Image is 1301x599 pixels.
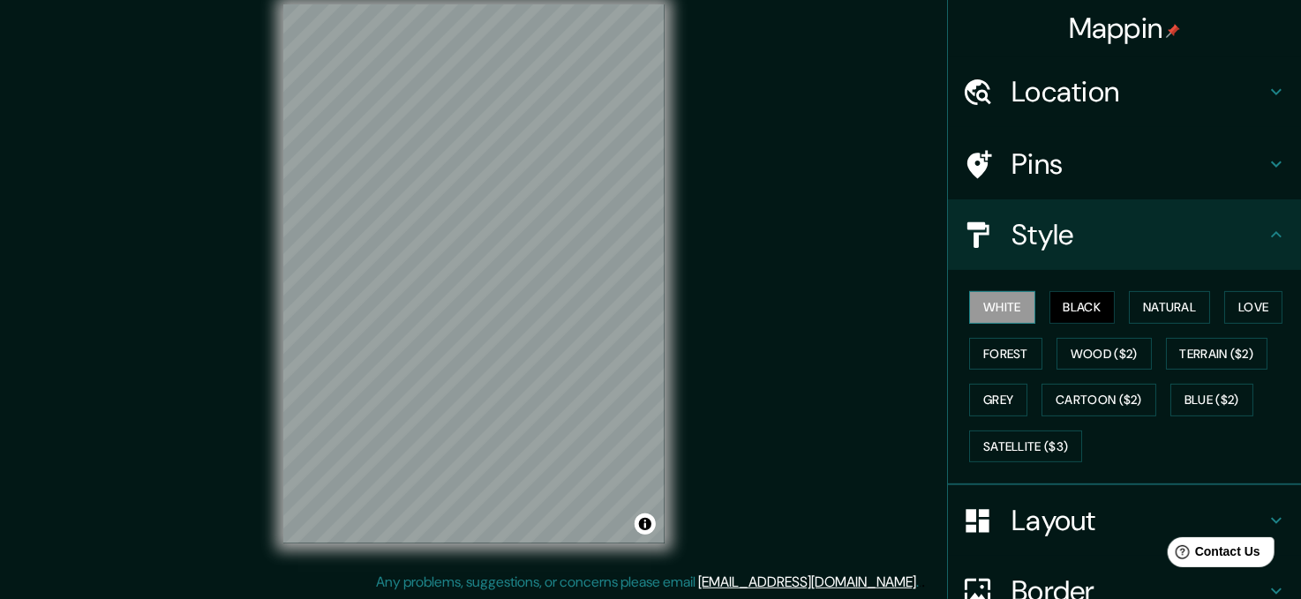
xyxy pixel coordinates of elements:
h4: Pins [1011,146,1266,182]
button: Blue ($2) [1170,384,1253,416]
div: Style [948,199,1301,270]
button: Love [1224,291,1282,324]
div: Layout [948,485,1301,556]
img: pin-icon.png [1166,24,1180,38]
div: Location [948,56,1301,127]
button: White [969,291,1035,324]
button: Satellite ($3) [969,431,1082,463]
h4: Layout [1011,503,1266,538]
h4: Mappin [1069,11,1181,46]
div: . [919,572,921,593]
h4: Style [1011,217,1266,252]
a: [EMAIL_ADDRESS][DOMAIN_NAME] [698,573,916,591]
button: Toggle attribution [635,513,656,535]
canvas: Map [283,4,665,543]
p: Any problems, suggestions, or concerns please email . [376,572,919,593]
h4: Location [1011,74,1266,109]
div: . [921,572,925,593]
button: Forest [969,338,1042,371]
button: Wood ($2) [1057,338,1152,371]
button: Cartoon ($2) [1042,384,1156,416]
div: Pins [948,129,1301,199]
button: Grey [969,384,1027,416]
iframe: Help widget launcher [1144,530,1282,580]
button: Black [1049,291,1116,324]
button: Natural [1129,291,1210,324]
button: Terrain ($2) [1166,338,1268,371]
